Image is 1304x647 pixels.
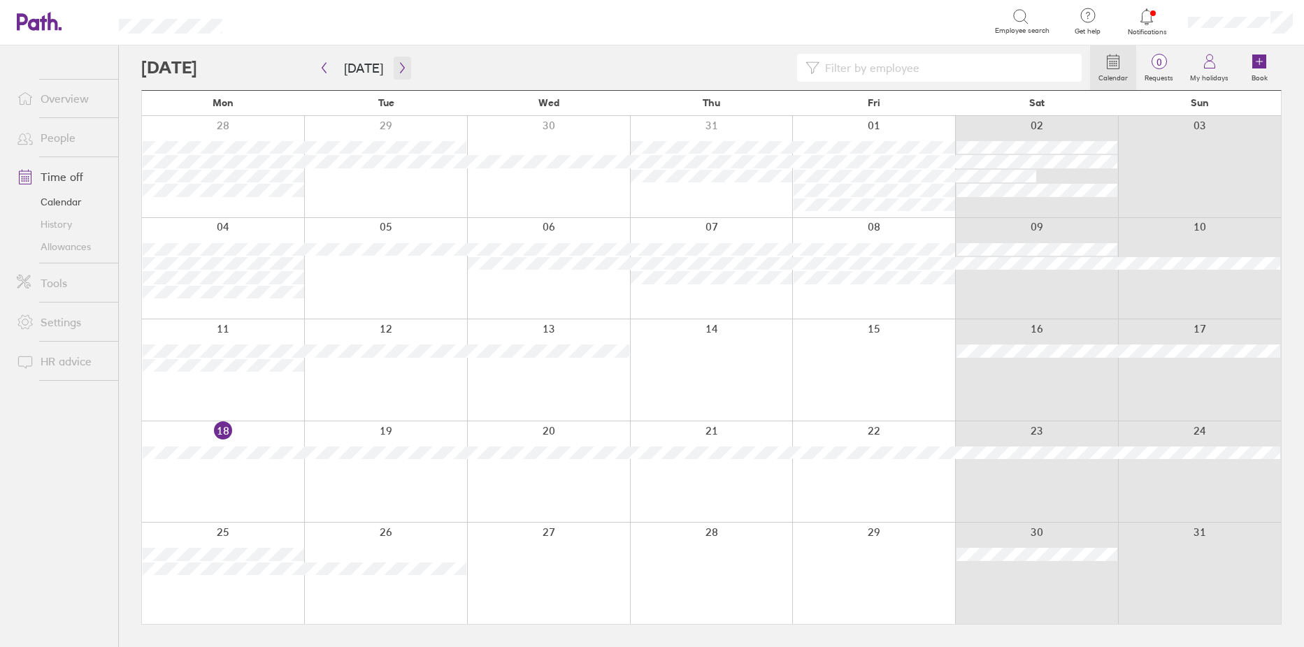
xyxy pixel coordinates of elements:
a: People [6,124,118,152]
a: 0Requests [1136,45,1182,90]
input: Filter by employee [819,54,1073,81]
a: History [6,213,118,235]
span: Thu [703,97,720,108]
a: Notifications [1124,7,1170,36]
label: My holidays [1182,70,1237,82]
a: My holidays [1182,45,1237,90]
span: Tue [378,97,394,108]
a: Time off [6,163,118,191]
a: Calendar [6,191,118,213]
span: Wed [538,97,559,108]
label: Book [1243,70,1276,82]
button: [DATE] [333,57,394,80]
span: Notifications [1124,28,1170,36]
div: Search [260,15,296,27]
a: Book [1237,45,1282,90]
a: Calendar [1090,45,1136,90]
label: Requests [1136,70,1182,82]
a: Settings [6,308,118,336]
a: Tools [6,269,118,297]
span: Get help [1065,27,1110,36]
a: Allowances [6,235,118,258]
span: Mon [213,97,234,108]
span: Sun [1191,97,1209,108]
span: Fri [868,97,880,108]
label: Calendar [1090,70,1136,82]
span: Sat [1029,97,1045,108]
span: Employee search [995,27,1049,35]
a: Overview [6,85,118,112]
a: HR advice [6,347,118,375]
span: 0 [1136,57,1182,68]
